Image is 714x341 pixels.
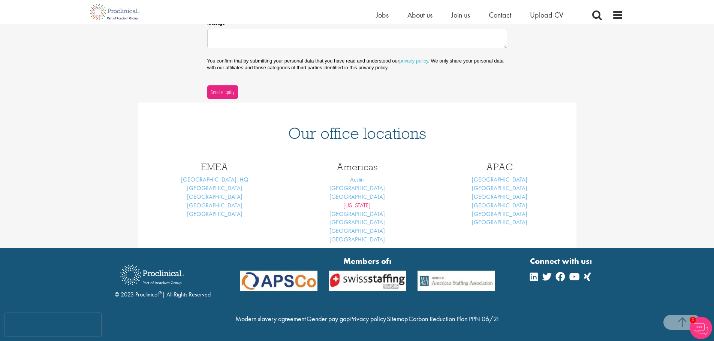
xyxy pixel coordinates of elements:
[407,10,433,20] a: About us
[207,58,507,71] p: You confirm that by submitting your personal data that you have read and understood our . We only...
[472,201,527,209] a: [GEOGRAPHIC_DATA]
[472,184,527,192] a: [GEOGRAPHIC_DATA]
[412,271,501,291] img: APSCo
[187,201,242,209] a: [GEOGRAPHIC_DATA]
[434,162,565,172] h3: APAC
[307,314,350,323] a: Gender pay gap
[451,10,470,20] a: Join us
[187,184,242,192] a: [GEOGRAPHIC_DATA]
[472,193,527,201] a: [GEOGRAPHIC_DATA]
[329,184,385,192] a: [GEOGRAPHIC_DATA]
[690,317,712,339] img: Chatbot
[235,271,323,291] img: APSCo
[530,10,563,20] a: Upload CV
[350,314,386,323] a: Privacy policy
[329,218,385,226] a: [GEOGRAPHIC_DATA]
[187,193,242,201] a: [GEOGRAPHIC_DATA]
[409,314,500,323] a: Carbon Reduction Plan PPN 06/21
[5,313,101,336] iframe: reCAPTCHA
[149,125,565,141] h1: Our office locations
[187,210,242,218] a: [GEOGRAPHIC_DATA]
[329,227,385,235] a: [GEOGRAPHIC_DATA]
[207,85,238,99] button: Send enquiry
[472,218,527,226] a: [GEOGRAPHIC_DATA]
[350,176,364,183] a: Austin
[472,176,527,183] a: [GEOGRAPHIC_DATA]
[240,255,495,267] strong: Members of:
[690,317,696,323] span: 1
[343,201,371,209] a: [US_STATE]
[472,210,527,218] a: [GEOGRAPHIC_DATA]
[387,314,408,323] a: Sitemap
[181,176,248,183] a: [GEOGRAPHIC_DATA], HQ
[115,259,211,299] div: © 2023 Proclinical | All Rights Reserved
[292,162,423,172] h3: Americas
[210,88,235,96] span: Send enquiry
[329,235,385,243] a: [GEOGRAPHIC_DATA]
[489,10,511,20] a: Contact
[115,259,190,290] img: Proclinical Recruitment
[376,10,389,20] a: Jobs
[149,162,280,172] h3: EMEA
[329,193,385,201] a: [GEOGRAPHIC_DATA]
[329,210,385,218] a: [GEOGRAPHIC_DATA]
[235,314,306,323] a: Modern slavery agreement
[159,290,162,296] sup: ®
[323,271,412,291] img: APSCo
[399,58,428,64] a: privacy policy
[530,255,594,267] strong: Connect with us:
